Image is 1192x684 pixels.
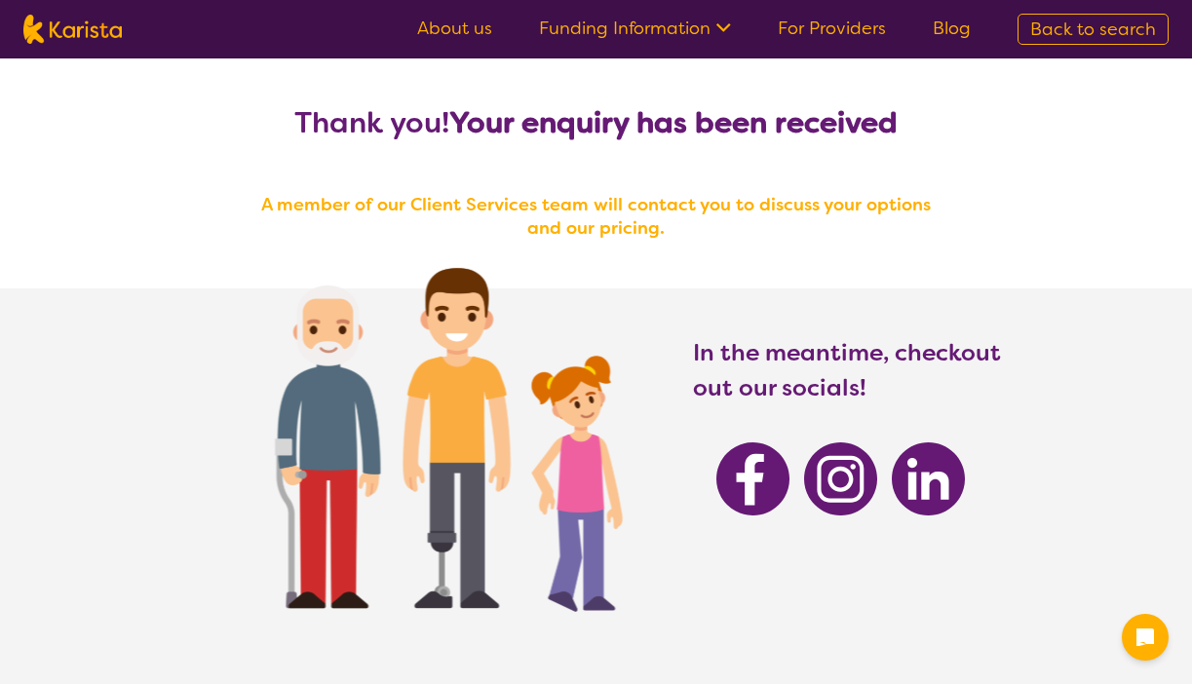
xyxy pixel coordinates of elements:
h2: Thank you! [246,105,947,140]
b: Your enquiry has been received [449,103,898,142]
a: Back to search [1018,14,1169,45]
h4: A member of our Client Services team will contact you to discuss your options and our pricing. [246,193,947,240]
img: Karista Linkedin [892,442,965,515]
a: About us [417,17,492,40]
img: Karista Instagram [804,442,877,515]
h3: In the meantime, checkout out our socials! [693,335,1003,405]
img: Karista provider enquiry success [216,218,664,648]
a: Blog [933,17,971,40]
img: Karista logo [23,15,122,44]
a: Funding Information [539,17,731,40]
img: Karista Facebook [716,442,789,515]
span: Back to search [1030,18,1156,41]
a: For Providers [778,17,886,40]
